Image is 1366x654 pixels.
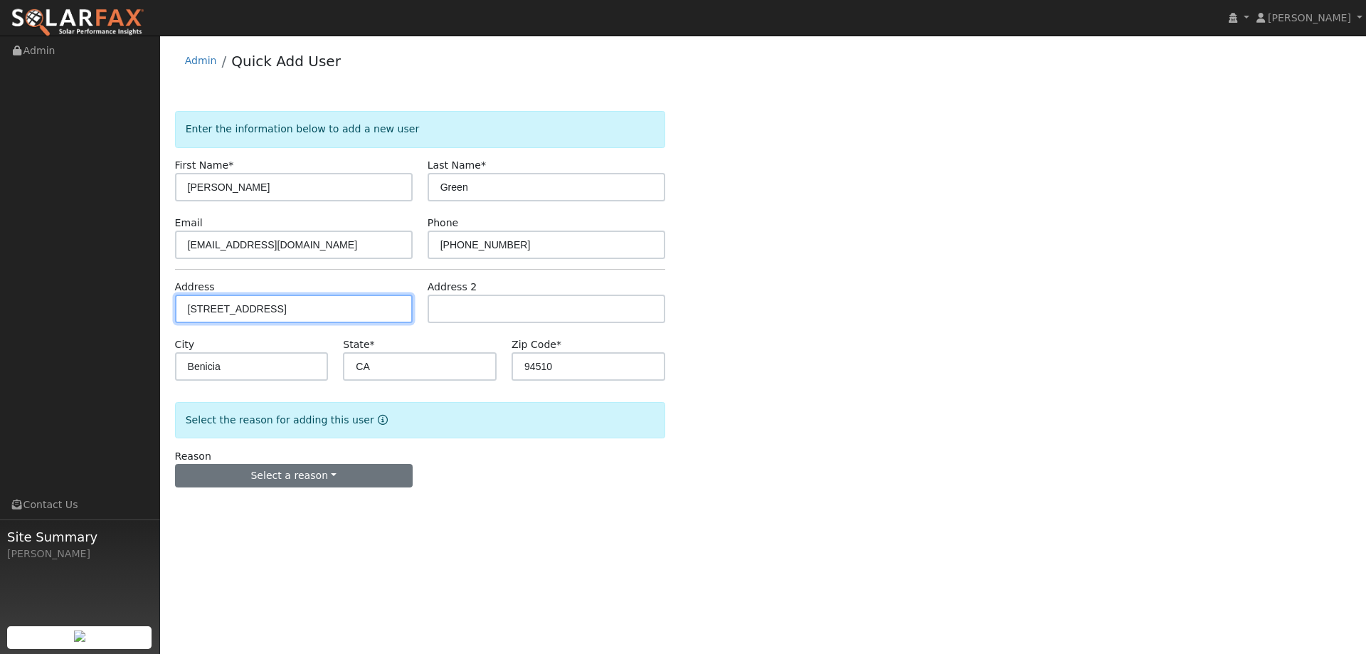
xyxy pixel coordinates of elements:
[175,402,665,438] div: Select the reason for adding this user
[175,111,665,147] div: Enter the information below to add a new user
[175,464,413,488] button: Select a reason
[481,159,486,171] span: Required
[512,337,561,352] label: Zip Code
[228,159,233,171] span: Required
[370,339,375,350] span: Required
[428,216,459,231] label: Phone
[175,449,211,464] label: Reason
[11,8,144,38] img: SolarFax
[7,527,152,547] span: Site Summary
[231,53,341,70] a: Quick Add User
[7,547,152,561] div: [PERSON_NAME]
[556,339,561,350] span: Required
[175,216,203,231] label: Email
[185,55,217,66] a: Admin
[175,280,215,295] label: Address
[343,337,374,352] label: State
[374,414,388,426] a: Reason for new user
[175,337,195,352] label: City
[1268,12,1351,23] span: [PERSON_NAME]
[428,280,477,295] label: Address 2
[175,158,234,173] label: First Name
[74,631,85,642] img: retrieve
[428,158,486,173] label: Last Name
